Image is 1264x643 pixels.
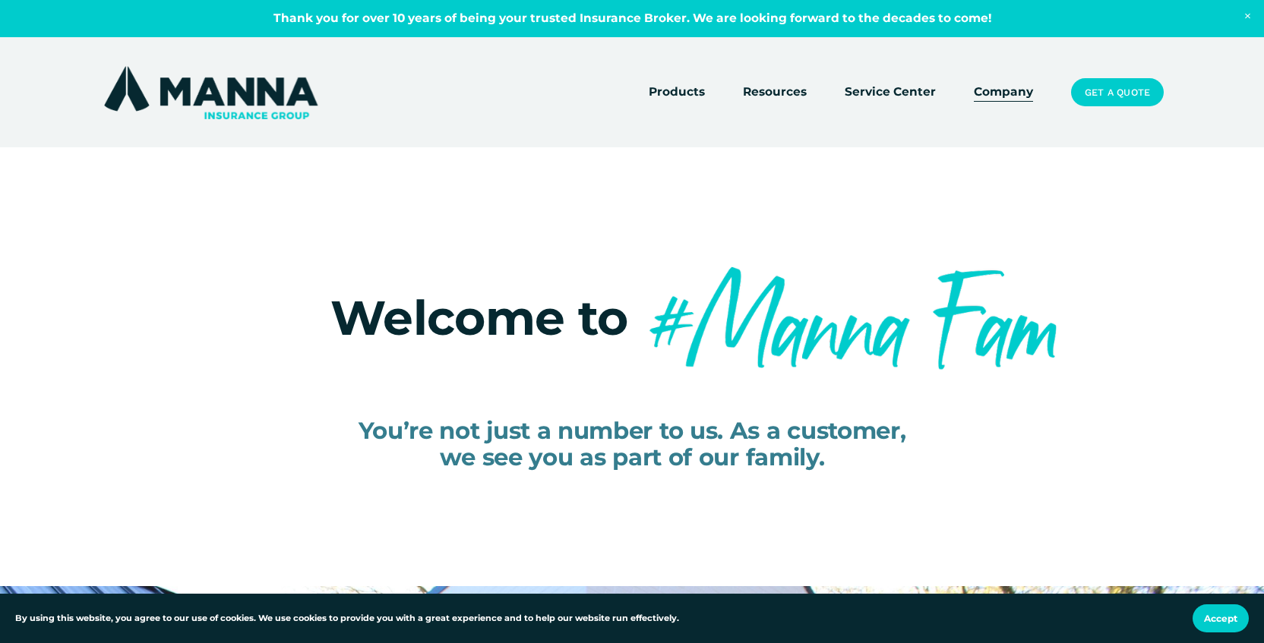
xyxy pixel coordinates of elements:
[100,63,321,122] img: Manna Insurance Group
[1204,613,1237,624] span: Accept
[330,288,628,347] span: Welcome to
[649,83,705,102] span: Products
[743,82,807,103] a: folder dropdown
[845,82,936,103] a: Service Center
[743,83,807,102] span: Resources
[15,612,679,626] p: By using this website, you agree to our use of cookies. We use cookies to provide you with a grea...
[1071,78,1164,107] a: Get a Quote
[649,82,705,103] a: folder dropdown
[974,82,1033,103] a: Company
[1193,604,1249,632] button: Accept
[359,416,906,471] span: You’re not just a number to us. As a customer, we see you as part of our family.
